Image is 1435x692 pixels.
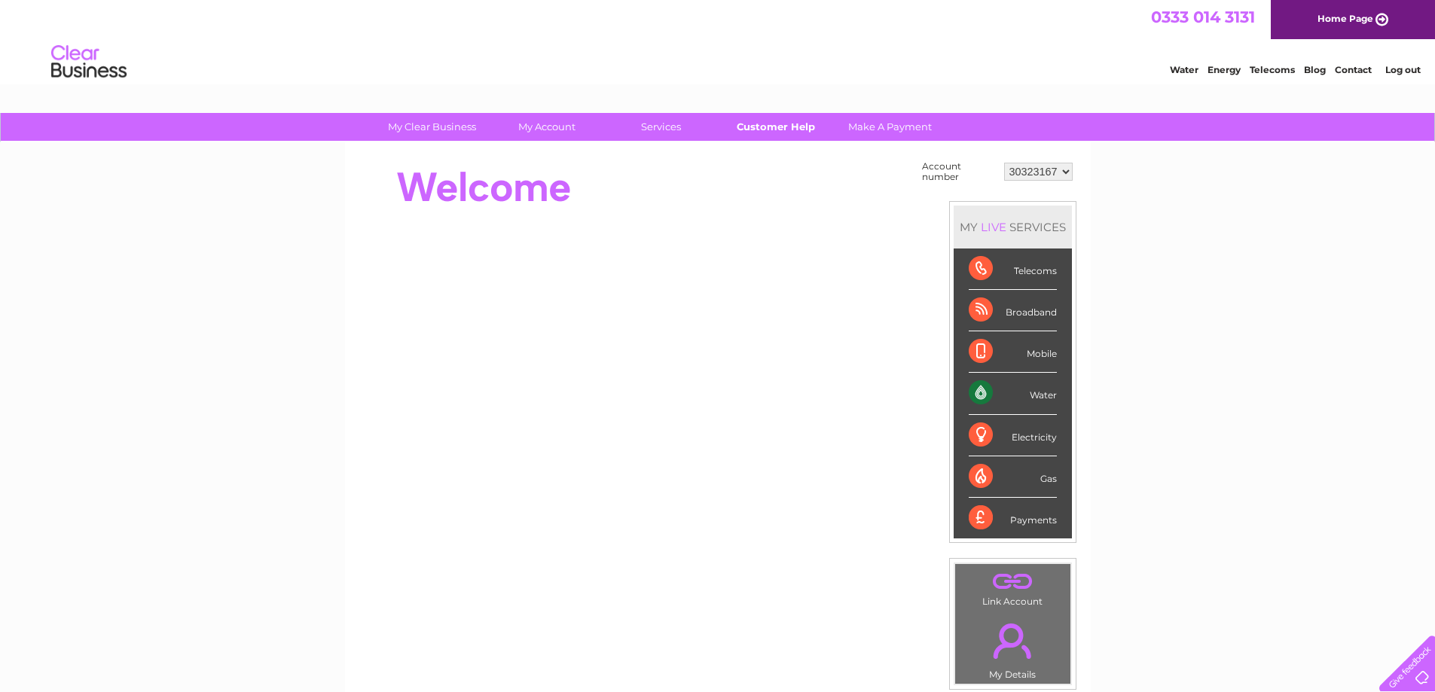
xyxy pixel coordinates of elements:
[969,248,1057,290] div: Telecoms
[1335,64,1372,75] a: Contact
[1208,64,1241,75] a: Energy
[969,415,1057,456] div: Electricity
[828,113,952,141] a: Make A Payment
[1385,64,1421,75] a: Log out
[599,113,723,141] a: Services
[969,456,1057,498] div: Gas
[978,220,1009,234] div: LIVE
[969,373,1057,414] div: Water
[1304,64,1326,75] a: Blog
[959,614,1067,667] a: .
[969,290,1057,331] div: Broadband
[1250,64,1295,75] a: Telecoms
[1170,64,1198,75] a: Water
[959,568,1067,594] a: .
[713,113,838,141] a: Customer Help
[1151,8,1255,26] a: 0333 014 3131
[484,113,609,141] a: My Account
[954,563,1071,611] td: Link Account
[362,8,1074,73] div: Clear Business is a trading name of Verastar Limited (registered in [GEOGRAPHIC_DATA] No. 3667643...
[969,498,1057,538] div: Payments
[370,113,494,141] a: My Clear Business
[969,331,1057,373] div: Mobile
[954,206,1072,248] div: MY SERVICES
[50,39,127,85] img: logo.png
[954,611,1071,684] td: My Details
[918,157,1000,186] td: Account number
